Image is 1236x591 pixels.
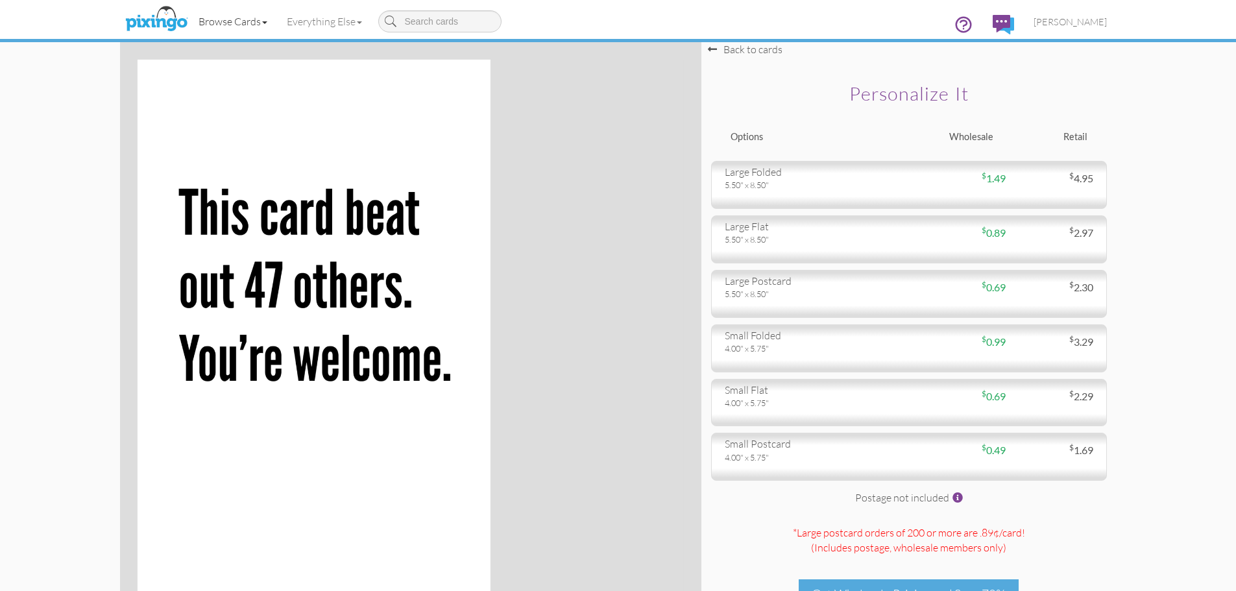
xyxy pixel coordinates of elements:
[982,442,986,452] sup: $
[711,490,1107,519] div: Postage not included
[1034,16,1107,27] span: [PERSON_NAME]
[734,84,1084,104] h2: Personalize it
[982,335,1006,348] span: 0.99
[725,452,899,463] div: 4.00" x 5.75"
[725,437,899,452] div: small postcard
[1069,334,1074,344] sup: $
[982,226,1006,239] span: 0.89
[993,15,1014,34] img: comments.svg
[1006,171,1103,186] div: 4.95
[1006,389,1103,404] div: 2.29
[1003,130,1097,144] div: Retail
[982,334,986,344] sup: $
[982,171,986,180] sup: $
[1069,225,1074,235] sup: $
[982,280,986,289] sup: $
[982,444,1006,456] span: 0.49
[277,5,372,38] a: Everything Else
[725,234,899,245] div: 5.50" x 8.50"
[189,5,277,38] a: Browse Cards
[711,525,1107,569] div: *Large postcard orders of 200 or more are .89¢/card! (Includes postage )
[1069,442,1074,452] sup: $
[1006,280,1103,295] div: 2.30
[1069,280,1074,289] sup: $
[1006,443,1103,458] div: 1.69
[1006,226,1103,241] div: 2.97
[725,219,899,234] div: large flat
[725,328,899,343] div: small folded
[725,165,899,180] div: large folded
[721,130,909,144] div: Options
[982,390,1006,402] span: 0.69
[1069,171,1074,180] sup: $
[982,172,1006,184] span: 1.49
[725,343,899,354] div: 4.00" x 5.75"
[1024,5,1117,38] a: [PERSON_NAME]
[909,130,1003,144] div: Wholesale
[982,389,986,398] sup: $
[122,3,191,36] img: pixingo logo
[725,383,899,398] div: small flat
[982,281,1006,293] span: 0.69
[725,397,899,409] div: 4.00" x 5.75"
[725,179,899,191] div: 5.50" x 8.50"
[378,10,502,32] input: Search cards
[982,225,986,235] sup: $
[725,274,899,289] div: large postcard
[1069,389,1074,398] sup: $
[1006,335,1103,350] div: 3.29
[725,288,899,300] div: 5.50" x 8.50"
[890,541,1003,554] span: , wholesale members only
